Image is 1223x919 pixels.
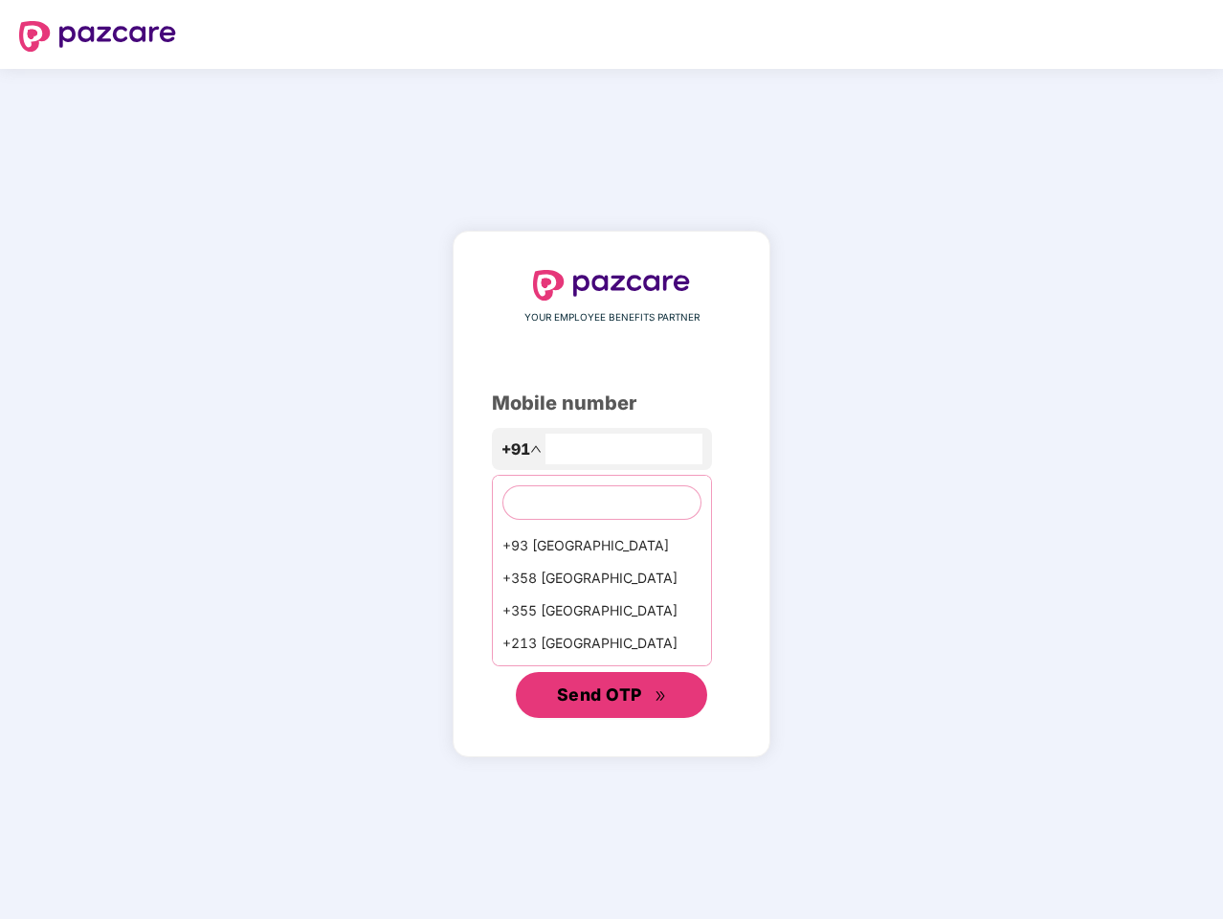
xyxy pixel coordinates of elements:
div: +93 [GEOGRAPHIC_DATA] [493,529,711,562]
span: YOUR EMPLOYEE BENEFITS PARTNER [524,310,700,325]
span: up [530,443,542,455]
span: double-right [655,690,667,703]
div: +355 [GEOGRAPHIC_DATA] [493,594,711,627]
img: logo [19,21,176,52]
div: +1684 AmericanSamoa [493,660,711,692]
div: Mobile number [492,389,731,418]
button: Send OTPdouble-right [516,672,707,718]
span: Send OTP [557,684,642,705]
div: +358 [GEOGRAPHIC_DATA] [493,562,711,594]
img: logo [533,270,690,301]
div: +213 [GEOGRAPHIC_DATA] [493,627,711,660]
span: +91 [501,437,530,461]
